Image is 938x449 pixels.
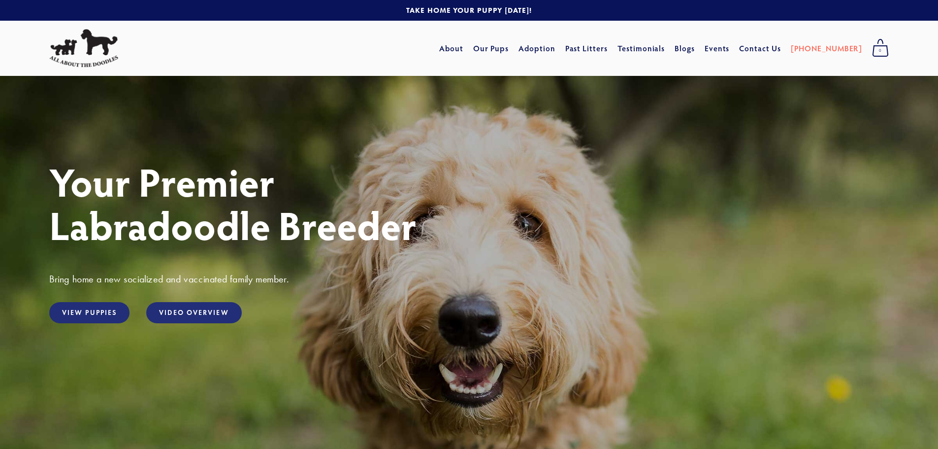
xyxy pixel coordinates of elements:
a: About [439,39,463,57]
a: Events [705,39,730,57]
a: Testimonials [617,39,665,57]
h1: Your Premier Labradoodle Breeder [49,160,889,246]
h3: Bring home a new socialized and vaccinated family member. [49,273,889,285]
a: Adoption [518,39,555,57]
a: Our Pups [473,39,509,57]
img: All About The Doodles [49,29,118,68]
span: 0 [872,44,889,57]
a: View Puppies [49,302,129,323]
a: Contact Us [739,39,781,57]
a: 0 items in cart [867,36,894,61]
a: Video Overview [146,302,241,323]
a: [PHONE_NUMBER] [791,39,862,57]
a: Past Litters [565,43,608,53]
a: Blogs [675,39,695,57]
